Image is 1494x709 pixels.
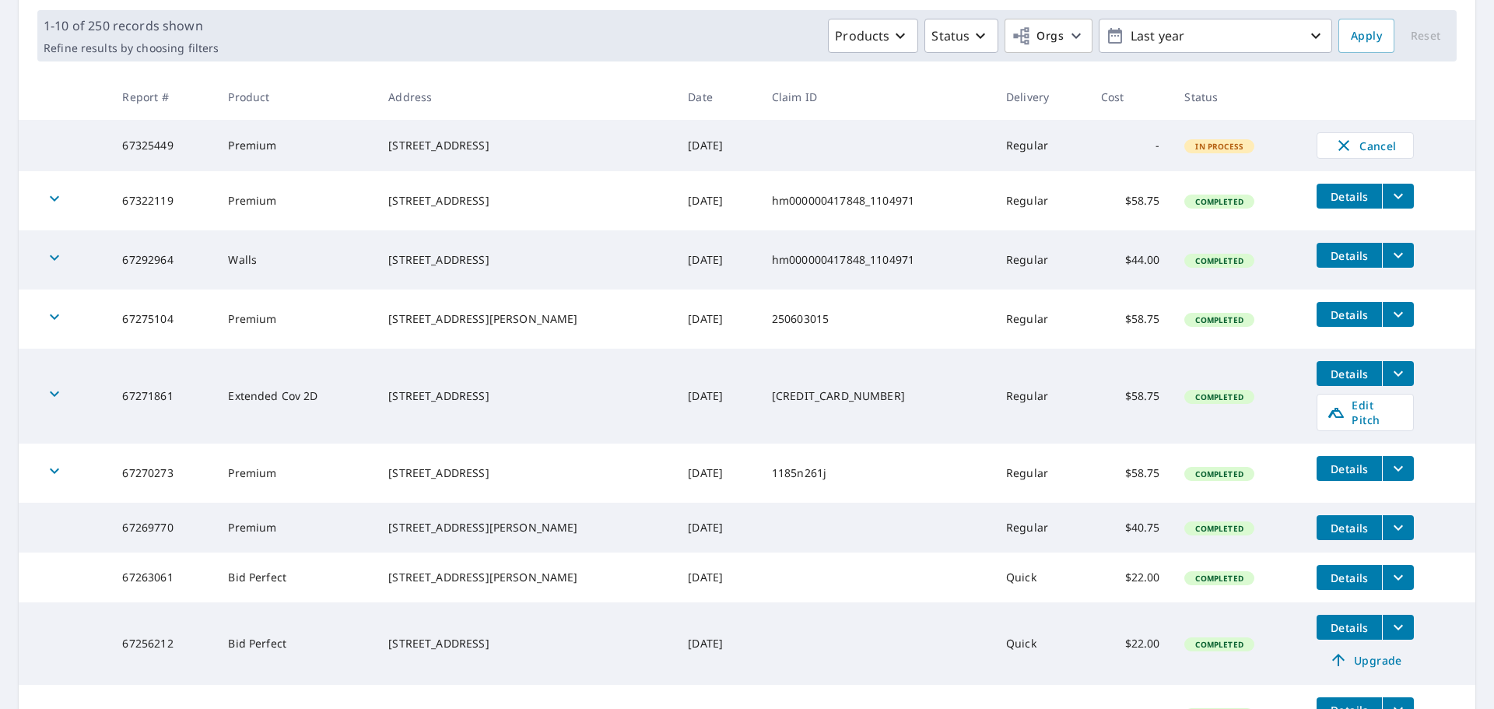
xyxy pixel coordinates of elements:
[388,570,663,585] div: [STREET_ADDRESS][PERSON_NAME]
[388,388,663,404] div: [STREET_ADDRESS]
[388,193,663,209] div: [STREET_ADDRESS]
[388,252,663,268] div: [STREET_ADDRESS]
[835,26,889,45] p: Products
[1317,615,1382,640] button: detailsBtn-67256212
[1089,444,1173,503] td: $58.75
[1326,651,1405,669] span: Upgrade
[1317,456,1382,481] button: detailsBtn-67270273
[675,171,759,230] td: [DATE]
[216,290,376,349] td: Premium
[675,230,759,290] td: [DATE]
[216,553,376,602] td: Bid Perfect
[1317,184,1382,209] button: detailsBtn-67322119
[1326,367,1373,381] span: Details
[675,602,759,685] td: [DATE]
[110,120,216,171] td: 67325449
[675,74,759,120] th: Date
[110,602,216,685] td: 67256212
[1099,19,1332,53] button: Last year
[1186,314,1252,325] span: Completed
[216,120,376,171] td: Premium
[1326,570,1373,585] span: Details
[675,349,759,444] td: [DATE]
[759,290,994,349] td: 250603015
[1317,361,1382,386] button: detailsBtn-67271861
[388,636,663,651] div: [STREET_ADDRESS]
[1326,521,1373,535] span: Details
[1186,196,1252,207] span: Completed
[1089,290,1173,349] td: $58.75
[44,16,219,35] p: 1-10 of 250 records shown
[759,171,994,230] td: hm000000417848_1104971
[388,465,663,481] div: [STREET_ADDRESS]
[216,503,376,553] td: Premium
[1382,361,1414,386] button: filesDropdownBtn-67271861
[828,19,918,53] button: Products
[994,553,1089,602] td: Quick
[759,349,994,444] td: [CREDIT_CARD_NUMBER]
[216,230,376,290] td: Walls
[994,230,1089,290] td: Regular
[759,230,994,290] td: hm000000417848_1104971
[759,74,994,120] th: Claim ID
[1333,136,1398,155] span: Cancel
[1382,515,1414,540] button: filesDropdownBtn-67269770
[1186,469,1252,479] span: Completed
[1089,120,1173,171] td: -
[216,74,376,120] th: Product
[1172,74,1304,120] th: Status
[1326,248,1373,263] span: Details
[110,553,216,602] td: 67263061
[44,41,219,55] p: Refine results by choosing filters
[1326,462,1373,476] span: Details
[675,503,759,553] td: [DATE]
[1326,307,1373,322] span: Details
[1089,553,1173,602] td: $22.00
[376,74,675,120] th: Address
[1005,19,1092,53] button: Orgs
[1186,391,1252,402] span: Completed
[110,290,216,349] td: 67275104
[1326,620,1373,635] span: Details
[994,290,1089,349] td: Regular
[388,520,663,535] div: [STREET_ADDRESS][PERSON_NAME]
[1089,503,1173,553] td: $40.75
[1186,523,1252,534] span: Completed
[1089,602,1173,685] td: $22.00
[1317,243,1382,268] button: detailsBtn-67292964
[1186,573,1252,584] span: Completed
[675,290,759,349] td: [DATE]
[759,444,994,503] td: 1185n261j
[1317,132,1414,159] button: Cancel
[1326,189,1373,204] span: Details
[1317,648,1414,672] a: Upgrade
[994,602,1089,685] td: Quick
[1317,515,1382,540] button: detailsBtn-67269770
[388,311,663,327] div: [STREET_ADDRESS][PERSON_NAME]
[994,120,1089,171] td: Regular
[1327,398,1404,427] span: Edit Pitch
[1317,394,1414,431] a: Edit Pitch
[216,171,376,230] td: Premium
[110,444,216,503] td: 67270273
[1012,26,1064,46] span: Orgs
[675,553,759,602] td: [DATE]
[110,74,216,120] th: Report #
[1186,255,1252,266] span: Completed
[1338,19,1394,53] button: Apply
[994,349,1089,444] td: Regular
[994,503,1089,553] td: Regular
[675,120,759,171] td: [DATE]
[388,138,663,153] div: [STREET_ADDRESS]
[1351,26,1382,46] span: Apply
[1382,456,1414,481] button: filesDropdownBtn-67270273
[1089,349,1173,444] td: $58.75
[1089,230,1173,290] td: $44.00
[1382,243,1414,268] button: filesDropdownBtn-67292964
[1382,184,1414,209] button: filesDropdownBtn-67322119
[110,349,216,444] td: 67271861
[924,19,998,53] button: Status
[994,74,1089,120] th: Delivery
[1382,565,1414,590] button: filesDropdownBtn-67263061
[1186,639,1252,650] span: Completed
